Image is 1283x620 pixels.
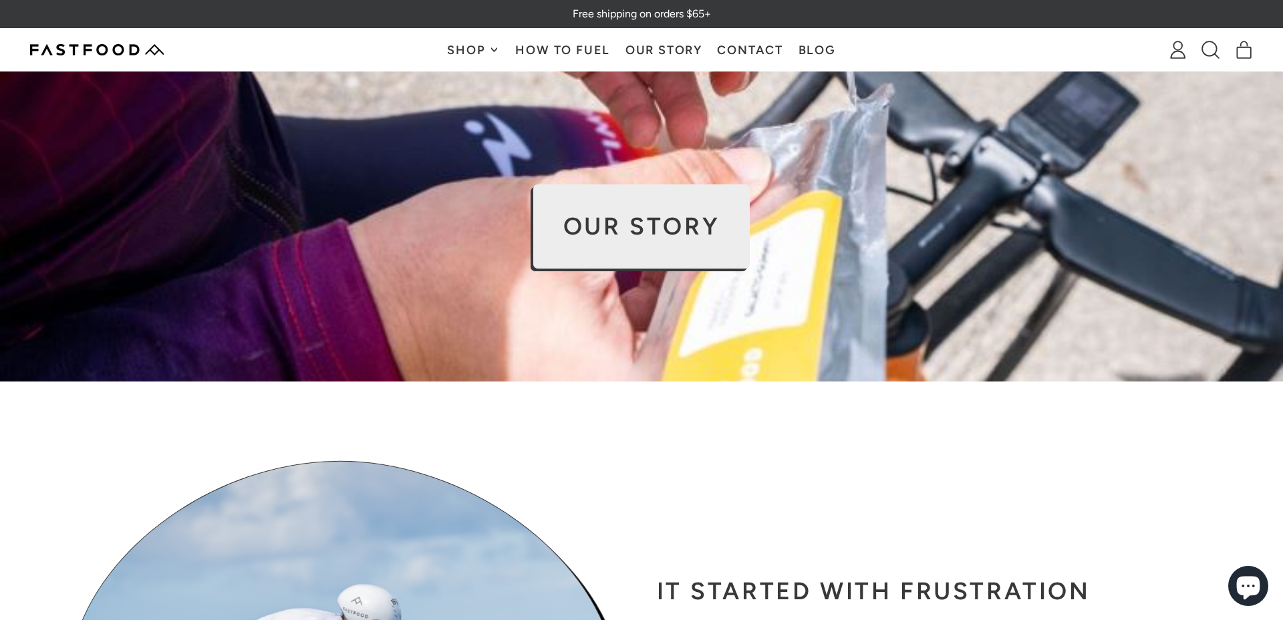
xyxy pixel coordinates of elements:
button: Shop [440,29,508,71]
a: Our Story [617,29,710,71]
h2: Our Story [563,214,720,239]
img: Fastfood [30,44,164,55]
span: Shop [447,44,488,56]
a: How To Fuel [508,29,617,71]
a: Blog [791,29,843,71]
inbox-online-store-chat: Shopify online store chat [1224,566,1272,609]
h2: It Started with frustration [657,579,1162,603]
a: Contact [710,29,791,71]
